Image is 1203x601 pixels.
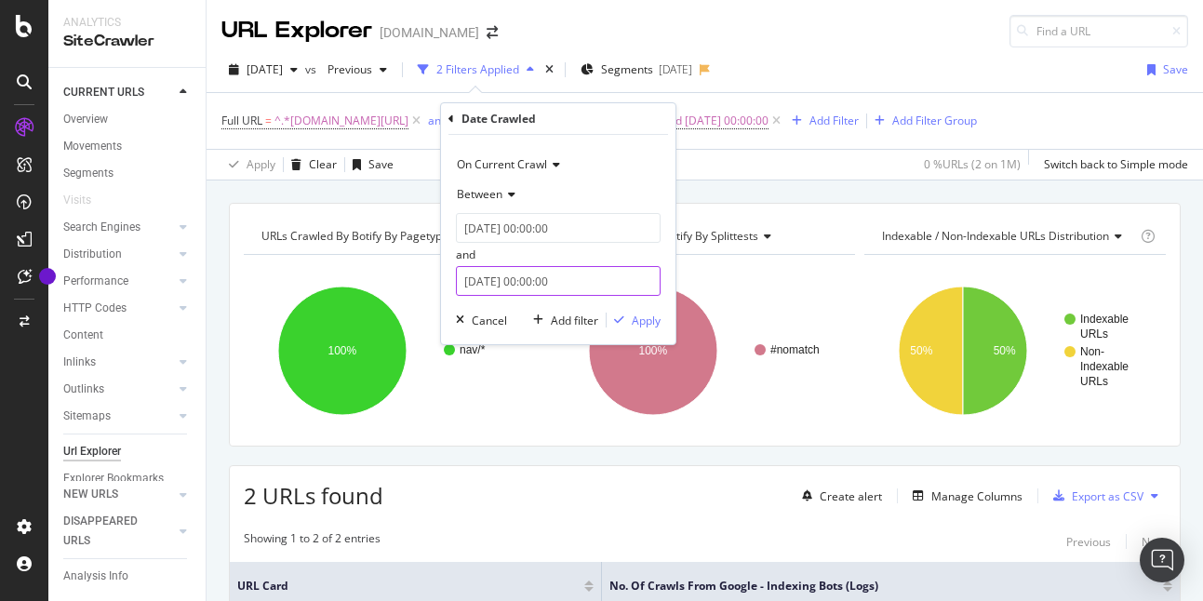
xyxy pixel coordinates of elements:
[1044,156,1188,172] div: Switch back to Simple mode
[63,83,174,102] a: CURRENT URLS
[448,311,507,329] button: Cancel
[460,343,486,356] text: nav/*
[247,156,275,172] div: Apply
[63,485,174,504] a: NEW URLS
[1066,534,1111,550] div: Previous
[436,61,519,77] div: 2 Filters Applied
[601,61,653,77] span: Segments
[63,137,193,156] a: Movements
[1046,481,1143,511] button: Export as CSV
[63,326,103,345] div: Content
[63,512,174,551] a: DISAPPEARED URLS
[63,218,174,237] a: Search Engines
[63,380,174,399] a: Outlinks
[607,311,661,329] button: Apply
[638,344,667,357] text: 100%
[244,270,545,432] svg: A chart.
[770,343,820,356] text: #nomatch
[63,469,193,488] a: Explorer Bookmarks
[867,110,977,132] button: Add Filter Group
[63,15,191,31] div: Analytics
[63,272,128,291] div: Performance
[1072,488,1143,504] div: Export as CSV
[63,442,121,461] div: Url Explorer
[428,112,448,129] button: and
[221,15,372,47] div: URL Explorer
[305,61,320,77] span: vs
[864,270,1166,432] svg: A chart.
[1080,375,1108,388] text: URLs
[63,272,174,291] a: Performance
[541,60,557,79] div: times
[428,113,448,128] div: and
[892,113,977,128] div: Add Filter Group
[1140,55,1188,85] button: Save
[551,313,598,328] div: Add filter
[265,113,272,128] span: =
[461,111,536,127] div: Date Crawled
[63,164,114,183] div: Segments
[1142,530,1166,553] button: Next
[809,113,859,128] div: Add Filter
[63,407,174,426] a: Sitemaps
[456,266,661,296] input: Select a day and time
[820,488,882,504] div: Create alert
[572,228,758,244] span: URLs Crawled By Botify By splittests
[555,270,856,432] div: A chart.
[63,164,193,183] a: Segments
[63,567,128,586] div: Analysis Info
[63,191,110,210] a: Visits
[1066,530,1111,553] button: Previous
[568,221,839,251] h4: URLs Crawled By Botify By splittests
[63,110,193,129] a: Overview
[320,61,372,77] span: Previous
[487,26,498,39] div: arrow-right-arrow-left
[63,353,96,372] div: Inlinks
[63,407,111,426] div: Sitemaps
[882,228,1109,244] span: Indexable / Non-Indexable URLs distribution
[63,567,193,586] a: Analysis Info
[63,83,144,102] div: CURRENT URLS
[237,578,580,594] span: URL Card
[1080,345,1104,358] text: Non-
[994,344,1016,357] text: 50%
[63,299,174,318] a: HTTP Codes
[320,55,394,85] button: Previous
[244,530,381,553] div: Showing 1 to 2 of 2 entries
[911,344,933,357] text: 50%
[368,156,394,172] div: Save
[284,150,337,180] button: Clear
[632,313,661,328] div: Apply
[931,488,1023,504] div: Manage Columns
[63,245,122,264] div: Distribution
[63,512,157,551] div: DISAPPEARED URLS
[221,113,262,128] span: Full URL
[63,245,174,264] a: Distribution
[526,311,598,329] button: Add filter
[1080,360,1129,373] text: Indexable
[1163,61,1188,77] div: Save
[258,221,528,251] h4: URLs Crawled By Botify By pagetype
[457,186,502,202] span: Between
[609,578,1135,594] span: No. of Crawls from Google - Indexing Bots (Logs)
[457,156,547,172] span: On Current Crawl
[221,55,305,85] button: [DATE]
[905,485,1023,507] button: Manage Columns
[261,228,448,244] span: URLs Crawled By Botify By pagetype
[274,108,408,134] span: ^.*[DOMAIN_NAME][URL]
[39,268,56,285] div: Tooltip anchor
[659,61,692,77] div: [DATE]
[221,150,275,180] button: Apply
[456,213,661,243] input: Select a day and time
[63,137,122,156] div: Movements
[63,299,127,318] div: HTTP Codes
[1080,327,1108,341] text: URLs
[1142,534,1166,550] div: Next
[63,485,118,504] div: NEW URLS
[410,55,541,85] button: 2 Filters Applied
[784,110,859,132] button: Add Filter
[380,23,479,42] div: [DOMAIN_NAME]
[924,156,1021,172] div: 0 % URLs ( 2 on 1M )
